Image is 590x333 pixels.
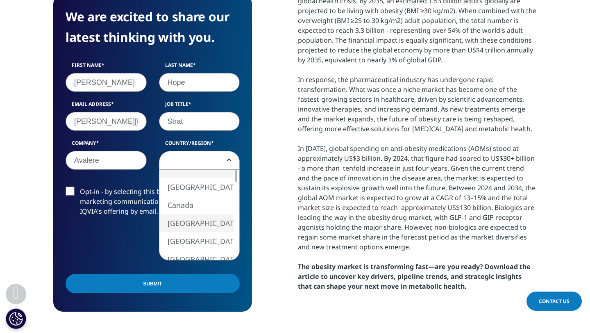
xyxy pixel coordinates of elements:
label: Email Address [66,100,147,112]
label: Last Name [159,62,240,73]
label: Opt-in - by selecting this box, I consent to receiving marketing communications and information a... [66,187,240,221]
label: Company [66,139,147,151]
button: Cookie Settings [6,308,26,329]
li: [GEOGRAPHIC_DATA] [159,178,234,196]
label: Country/Region [159,139,240,151]
span: Contact Us [539,298,570,305]
iframe: reCAPTCHA [66,229,190,261]
h4: We are excited to share our latest thinking with you. [66,7,240,48]
strong: The obesity market is transforming fast—are you ready? Download the article to uncover key driver... [298,262,531,291]
label: Job Title [159,100,240,112]
li: [GEOGRAPHIC_DATA] [159,250,234,268]
li: Canada [159,196,234,214]
a: Contact Us [526,292,582,311]
input: Submit [66,274,240,293]
li: [GEOGRAPHIC_DATA] [159,214,234,232]
label: First Name [66,62,147,73]
li: [GEOGRAPHIC_DATA] [159,232,234,250]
